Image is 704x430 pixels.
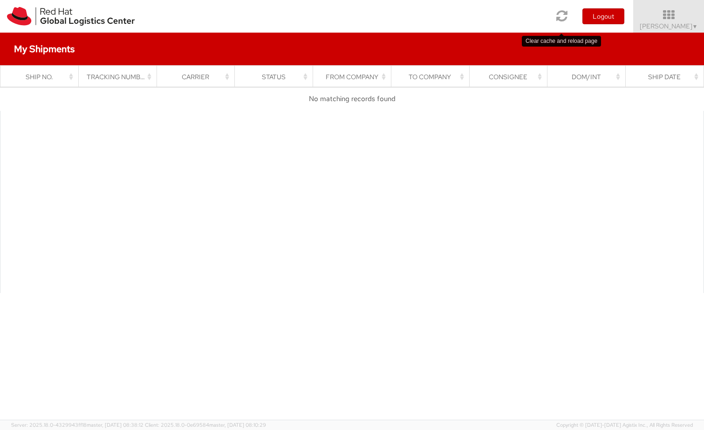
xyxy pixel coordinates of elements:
[522,36,601,47] div: Clear cache and reload page
[145,422,266,428] span: Client: 2025.18.0-0e69584
[209,422,266,428] span: master, [DATE] 08:10:29
[478,72,544,82] div: Consignee
[9,72,75,82] div: Ship No.
[11,422,144,428] span: Server: 2025.18.0-4329943ff18
[582,8,624,24] button: Logout
[7,7,135,26] img: rh-logistics-00dfa346123c4ec078e1.svg
[243,72,310,82] div: Status
[14,44,75,54] h4: My Shipments
[165,72,232,82] div: Carrier
[399,72,466,82] div: To Company
[692,23,698,30] span: ▼
[321,72,388,82] div: From Company
[640,22,698,30] span: [PERSON_NAME]
[634,72,701,82] div: Ship Date
[556,72,622,82] div: Dom/Int
[87,72,153,82] div: Tracking Number
[87,422,144,428] span: master, [DATE] 08:38:12
[556,422,693,429] span: Copyright © [DATE]-[DATE] Agistix Inc., All Rights Reserved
